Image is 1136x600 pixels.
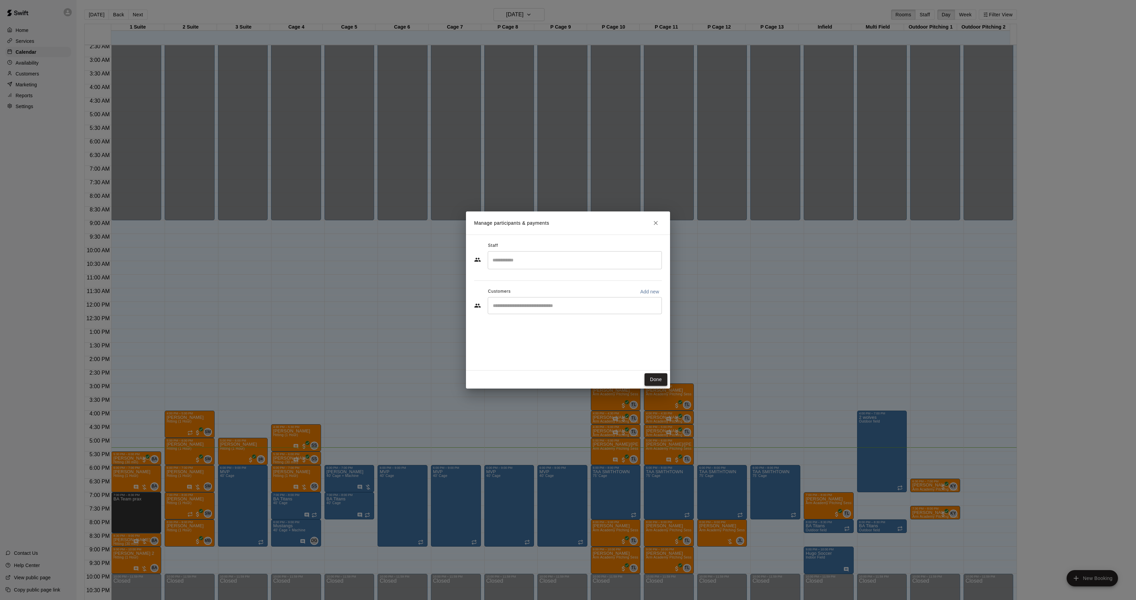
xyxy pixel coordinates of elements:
div: Search staff [488,251,662,269]
button: Close [650,217,662,229]
div: Start typing to search customers... [488,297,662,314]
button: Done [645,373,667,386]
svg: Staff [474,256,481,263]
button: Add new [637,286,662,297]
svg: Customers [474,302,481,309]
span: Customers [488,286,511,297]
span: Staff [488,240,498,251]
p: Add new [640,288,659,295]
p: Manage participants & payments [474,220,549,227]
